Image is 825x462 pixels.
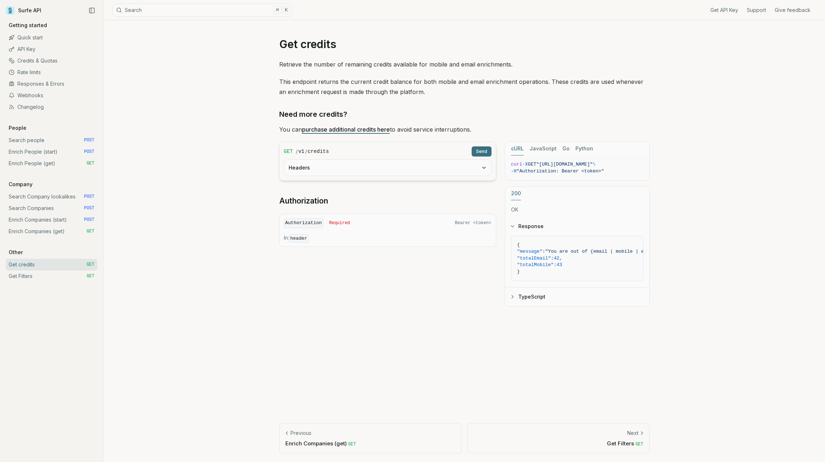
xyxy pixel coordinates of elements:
span: GET [528,162,536,167]
span: GET [86,262,94,268]
span: GET [86,161,94,166]
a: Get credits GET [6,259,97,270]
span: Required [329,220,350,226]
a: Search Companies POST [6,202,97,214]
span: "message" [517,249,543,254]
p: You can to avoid service interruptions. [279,124,650,134]
span: "[URL][DOMAIN_NAME]" [536,162,593,167]
span: GET [635,442,643,447]
h1: Get credits [279,38,650,51]
span: GET [284,148,293,155]
span: } [517,269,520,274]
span: : [554,262,557,268]
button: Search⌘K [112,4,293,17]
span: "You are out of {email | mobile | email and mobile} credits, buy more here: [URL][DOMAIN_NAME]" [545,249,813,254]
p: Company [6,181,35,188]
span: / [296,148,298,155]
span: 42 [554,256,560,261]
a: Get API Key [710,7,738,14]
p: Next [627,429,638,437]
span: "Authorization: Bearer <token>" [516,168,604,174]
a: Quick start [6,32,97,43]
p: Other [6,249,26,256]
button: Response [505,217,649,236]
span: POST [84,205,94,211]
code: header [289,234,309,243]
a: Responses & Errors [6,78,97,90]
span: : [551,256,554,261]
span: POST [84,194,94,200]
p: Previous [290,429,311,437]
button: Send [472,146,492,157]
span: -H [511,168,517,174]
a: Enrich People (start) POST [6,146,97,158]
span: GET [348,442,356,447]
code: credits [308,148,329,155]
span: / [305,148,307,155]
p: This endpoint returns the current credit balance for both mobile and email enrichment operations.... [279,77,650,97]
span: -X [522,162,528,167]
a: Give feedback [775,7,811,14]
a: purchase additional credits here [302,126,390,133]
p: In: [284,234,492,242]
kbd: ⌘ [273,6,281,14]
a: Search people POST [6,134,97,146]
a: Enrich People (get) GET [6,158,97,169]
div: Response [505,236,649,287]
a: Webhooks [6,90,97,101]
a: NextGet Filters GET [467,423,650,453]
button: 200 [511,187,521,200]
span: , [560,256,562,261]
p: Enrich Companies (get) [285,440,455,447]
button: Collapse Sidebar [86,5,97,16]
p: People [6,124,29,132]
kbd: K [282,6,290,14]
a: Surfe API [6,5,41,16]
a: API Key [6,43,97,55]
p: Retrieve the number of remaining credits available for mobile and email enrichments. [279,59,650,69]
code: v1 [298,148,305,155]
span: { [517,242,520,248]
a: Need more credits? [279,108,347,120]
p: OK [511,206,643,213]
a: Authorization [279,196,328,206]
button: Headers [284,160,491,176]
span: Bearer <token> [455,220,492,226]
span: 43 [557,262,562,268]
span: curl [511,162,522,167]
button: Python [575,142,593,155]
span: "totalMobile" [517,262,554,268]
span: POST [84,137,94,143]
span: GET [86,273,94,279]
span: "totalEmail" [517,256,551,261]
a: Enrich Companies (get) GET [6,226,97,237]
button: TypeScript [505,287,649,306]
span: : [543,249,545,254]
a: Credits & Quotas [6,55,97,67]
a: Enrich Companies (start) POST [6,214,97,226]
code: Authorization [284,218,323,228]
a: Changelog [6,101,97,113]
a: Search Company lookalikes POST [6,191,97,202]
a: PreviousEnrich Companies (get) GET [279,423,462,453]
p: Getting started [6,22,50,29]
button: JavaScript [530,142,557,155]
span: \ [593,162,596,167]
a: Support [747,7,766,14]
button: Go [562,142,570,155]
a: Rate limits [6,67,97,78]
span: POST [84,217,94,223]
a: Get Filters GET [6,270,97,282]
p: Get Filters [473,440,643,447]
span: GET [86,228,94,234]
button: cURL [511,142,524,155]
span: POST [84,149,94,155]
